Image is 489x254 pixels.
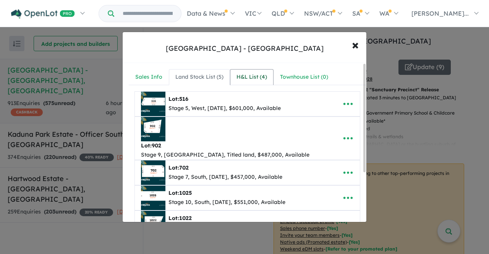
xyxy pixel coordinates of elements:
div: [GEOGRAPHIC_DATA] - [GEOGRAPHIC_DATA] [166,44,324,53]
input: Try estate name, suburb, builder or developer [116,5,180,22]
div: Townhouse List ( 0 ) [280,73,328,82]
div: Stage 9, [GEOGRAPHIC_DATA], Titled land, $487,000, Available [141,150,309,160]
div: Stage 10, South, [DATE], $551,000, Available [168,198,285,207]
img: Ridgelea%20Estate%20-%20Pakenham%20East%20-%20Lot%20902___1724812772.jpg [141,117,165,141]
img: Ridgelea%20Estate%20-%20Pakenham%20East%20-%20Lot%20516___1724812681.jpg [141,92,165,116]
span: 1022 [179,215,192,222]
b: Lot: [141,142,161,149]
b: Lot: [168,164,189,171]
b: Lot: [168,215,192,222]
span: [PERSON_NAME]... [411,10,469,17]
img: Ridgelea%20Estate%20-%20Pakenham%20East%20-%20Lot%20702___1755469250.jpg [141,160,165,185]
div: Stage 7, South, [DATE], $457,000, Available [168,173,282,182]
div: Land Stock List ( 5 ) [175,73,223,82]
span: 902 [152,142,161,149]
img: Ridgelea%20Estate%20-%20Pakenham%20East%20-%20Lot%201022___1755469476.jpg [141,211,165,235]
div: Stage 5, West, [DATE], $601,000, Available [168,104,281,113]
b: Lot: [168,95,188,102]
span: × [352,36,359,53]
span: 1025 [179,189,192,196]
span: 702 [179,164,189,171]
div: H&L List ( 4 ) [236,73,267,82]
div: Sales Info [135,73,162,82]
b: Lot: [168,189,192,196]
span: 516 [179,95,188,102]
img: Ridgelea%20Estate%20-%20Pakenham%20East%20-%20Lot%201025___1755469351.jpg [141,186,165,210]
img: Openlot PRO Logo White [11,9,75,19]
